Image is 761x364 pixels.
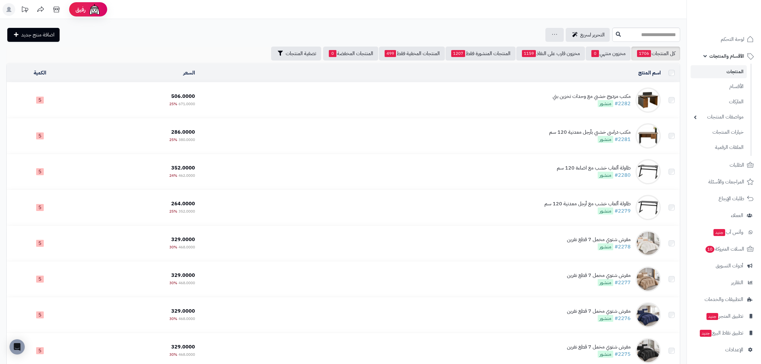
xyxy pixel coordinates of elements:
span: الطلبات [730,161,744,169]
span: 671.0000 [179,101,195,107]
span: 329.0000 [171,307,195,315]
span: 1706 [637,50,651,57]
img: مفرش شتوي مخمل 7 قطع نفرين [635,231,661,256]
span: الإعدادات [725,345,743,354]
span: المراجعات والأسئلة [708,177,744,186]
span: 329.0000 [171,271,195,279]
span: 352.0000 [179,208,195,214]
span: 329.0000 [171,236,195,243]
a: الإعدادات [691,342,757,357]
a: الملفات الرقمية [691,141,747,154]
img: مفرش شتوي مخمل 7 قطع نفرين [635,302,661,328]
div: مفرش شتوي مخمل 7 قطع نفرين [567,236,631,243]
span: 25% [169,101,177,107]
span: 24% [169,173,177,178]
span: 264.0000 [171,200,195,208]
span: 462.0000 [179,173,195,178]
span: منشور [598,315,613,322]
a: المراجعات والأسئلة [691,174,757,189]
span: اضافة منتج جديد [21,31,55,39]
img: logo-2.png [718,15,755,28]
span: 506.0000 [171,93,195,100]
span: 5 [36,97,44,104]
a: مخزون قارب على النفاذ1159 [516,47,585,61]
span: 25% [169,137,177,143]
a: التطبيقات والخدمات [691,292,757,307]
a: المنتجات [691,65,747,78]
span: 5 [36,347,44,354]
span: 5 [36,276,44,283]
span: 499 [385,50,396,57]
a: #2276 [615,315,631,322]
span: 352.0000 [171,164,195,172]
a: الماركات [691,95,747,109]
a: #2275 [615,350,631,358]
span: التقارير [731,278,743,287]
div: طاولة ألعاب خشب مع اضاءة 120 سم [557,164,631,172]
span: منشور [598,351,613,358]
a: اضافة منتج جديد [7,28,60,42]
a: #2280 [615,171,631,179]
span: 468.0000 [179,280,195,286]
div: مفرش شتوي مخمل 7 قطع نفرين [567,272,631,279]
span: 468.0000 [179,352,195,357]
div: مفرش شتوي مخمل 7 قطع نفرين [567,308,631,315]
span: جديد [713,229,725,236]
img: طاولة ألعاب خشب مع أرجل معدنية 120 سم [635,195,661,220]
img: طاولة ألعاب خشب مع اضاءة 120 سم [635,159,661,184]
span: 0 [329,50,336,57]
img: مكتب مزدوج خشبي مع وحدات تخزين بني [635,87,661,113]
span: 286.0000 [171,128,195,136]
img: مفرش شتوي مخمل 7 قطع نفرين [635,266,661,292]
div: مكتب مزدوج خشبي مع وحدات تخزين بني [553,93,631,100]
a: طلبات الإرجاع [691,191,757,206]
span: وآتس آب [713,228,743,237]
a: #2279 [615,207,631,215]
div: طاولة ألعاب خشب مع أرجل معدنية 120 سم [544,200,631,208]
a: مخزون منتهي0 [586,47,631,61]
span: رفيق [75,6,86,13]
span: تصفية المنتجات [286,50,316,57]
span: 1159 [522,50,536,57]
span: 0 [591,50,599,57]
span: التطبيقات والخدمات [705,295,743,304]
span: جديد [700,330,712,337]
span: 468.0000 [179,316,195,322]
span: 5 [36,168,44,175]
a: تحديثات المنصة [17,3,33,17]
span: تطبيق نقاط البيع [699,329,743,337]
span: السلات المتروكة [705,245,744,253]
a: خيارات المنتجات [691,125,747,139]
a: #2282 [615,100,631,107]
button: تصفية المنتجات [271,47,321,61]
span: 25% [169,208,177,214]
a: أدوات التسويق [691,258,757,273]
a: وآتس آبجديد [691,225,757,240]
span: 5 [36,132,44,139]
a: لوحة التحكم [691,32,757,47]
a: المنتجات المنشورة فقط1207 [446,47,516,61]
span: 380.0000 [179,137,195,143]
a: اسم المنتج [638,69,661,77]
span: منشور [598,172,613,179]
img: ai-face.png [88,3,101,16]
span: 468.0000 [179,244,195,250]
span: 5 [36,204,44,211]
span: منشور [598,208,613,214]
span: منشور [598,100,613,107]
span: منشور [598,279,613,286]
span: 1207 [451,50,465,57]
a: المنتجات المخفية فقط499 [379,47,445,61]
span: أدوات التسويق [716,261,743,270]
a: تطبيق المتجرجديد [691,309,757,324]
img: مكتب دراسي خشبي بأرجل معدنية 120 سم [635,123,661,149]
a: المنتجات المخفضة0 [323,47,378,61]
div: مفرش شتوي مخمل 7 قطع نفرين [567,343,631,351]
a: السعر [183,69,195,77]
a: كل المنتجات1706 [631,47,680,61]
span: 5 [36,240,44,247]
a: #2281 [615,136,631,143]
a: التقارير [691,275,757,290]
a: الأقسام [691,80,747,93]
span: 5 [36,311,44,318]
